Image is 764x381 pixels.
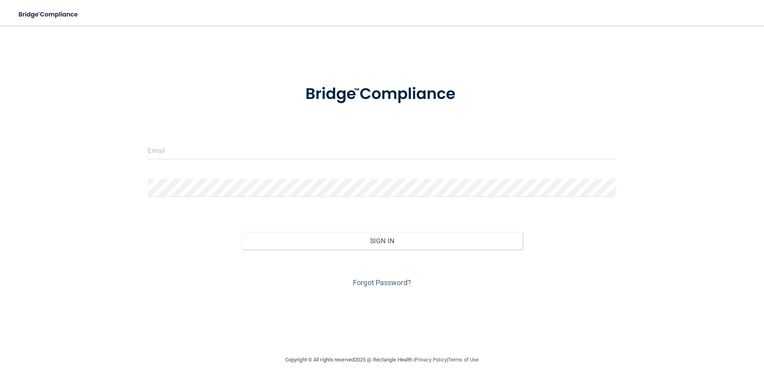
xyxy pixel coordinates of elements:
[236,347,528,373] div: Copyright © All rights reserved 2025 @ Rectangle Health | |
[12,6,86,23] img: bridge_compliance_login_screen.278c3ca4.svg
[448,357,479,363] a: Terms of Use
[148,141,617,159] input: Email
[353,278,411,287] a: Forgot Password?
[415,357,446,363] a: Privacy Policy
[289,73,475,115] img: bridge_compliance_login_screen.278c3ca4.svg
[241,232,523,250] button: Sign In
